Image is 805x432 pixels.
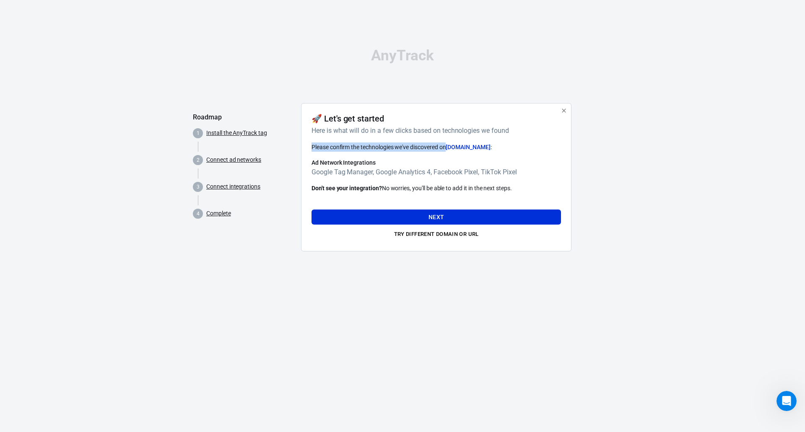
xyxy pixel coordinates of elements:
div: AnyTrack [193,48,612,63]
h6: Google Tag Manager, Google Analytics 4, Facebook Pixel, TikTok Pixel [312,167,561,177]
span: Please confirm the technologies we've discovered on : [312,144,492,150]
span: [DOMAIN_NAME] [446,144,490,150]
text: 2 [197,157,200,163]
p: No worries, you'll be able to add it in the next steps. [312,184,561,193]
strong: Don't see your integration? [312,185,382,191]
iframe: Intercom live chat [776,391,797,411]
text: 4 [197,211,200,217]
a: Install the AnyTrack tag [206,129,267,137]
a: Connect ad networks [206,155,261,164]
h4: 🚀 Let's get started [312,114,384,124]
h6: Ad Network Integrations [312,158,561,167]
button: Try different domain or url [312,228,561,241]
text: 1 [197,130,200,136]
h5: Roadmap [193,113,294,122]
a: Complete [206,209,231,218]
a: Connect integrations [206,182,260,191]
button: Next [312,210,561,225]
h6: Here is what will do in a few clicks based on technologies we found [312,125,558,136]
text: 3 [197,184,200,190]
